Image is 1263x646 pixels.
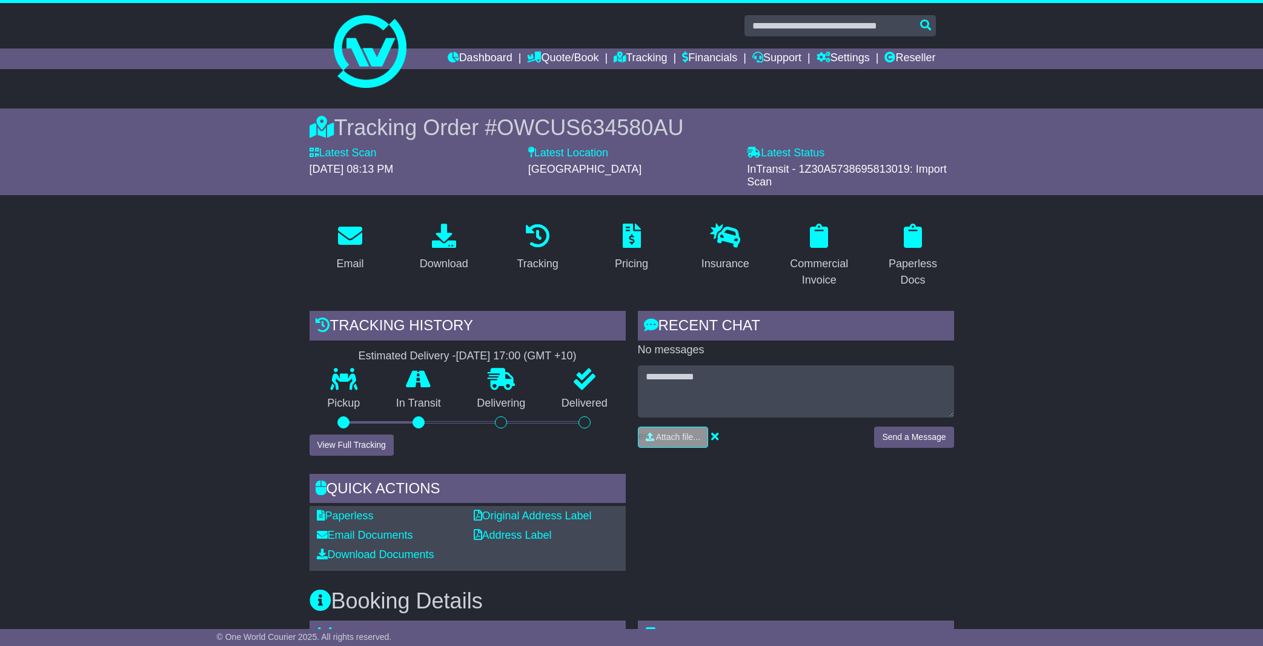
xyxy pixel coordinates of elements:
[615,256,648,272] div: Pricing
[752,48,801,69] a: Support
[336,256,363,272] div: Email
[778,219,860,293] a: Commercial Invoice
[310,163,394,175] span: [DATE] 08:13 PM
[817,48,870,69] a: Settings
[543,397,626,410] p: Delivered
[317,529,413,541] a: Email Documents
[310,435,394,456] button: View Full Tracking
[412,219,476,276] a: Download
[310,589,954,613] h3: Booking Details
[607,219,656,276] a: Pricing
[638,344,954,357] p: No messages
[527,48,598,69] a: Quote/Book
[459,397,544,410] p: Delivering
[694,219,757,276] a: Insurance
[517,256,558,272] div: Tracking
[872,219,954,293] a: Paperless Docs
[701,256,749,272] div: Insurance
[310,311,626,344] div: Tracking history
[317,548,434,561] a: Download Documents
[474,510,592,522] a: Original Address Label
[614,48,667,69] a: Tracking
[317,510,374,522] a: Paperless
[874,427,953,448] button: Send a Message
[310,350,626,363] div: Estimated Delivery -
[378,397,459,410] p: In Transit
[310,147,377,160] label: Latest Scan
[509,219,566,276] a: Tracking
[747,163,947,188] span: InTransit - 1Z30A5738695813019: Import Scan
[497,115,683,140] span: OWCUS634580AU
[747,147,824,160] label: Latest Status
[880,256,946,288] div: Paperless Docs
[638,311,954,344] div: RECENT CHAT
[682,48,737,69] a: Financials
[786,256,852,288] div: Commercial Invoice
[328,219,371,276] a: Email
[217,632,392,642] span: © One World Courier 2025. All rights reserved.
[310,397,379,410] p: Pickup
[528,147,608,160] label: Latest Location
[528,163,641,175] span: [GEOGRAPHIC_DATA]
[884,48,935,69] a: Reseller
[474,529,552,541] a: Address Label
[310,474,626,507] div: Quick Actions
[448,48,512,69] a: Dashboard
[420,256,468,272] div: Download
[310,115,954,141] div: Tracking Order #
[456,350,577,363] div: [DATE] 17:00 (GMT +10)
